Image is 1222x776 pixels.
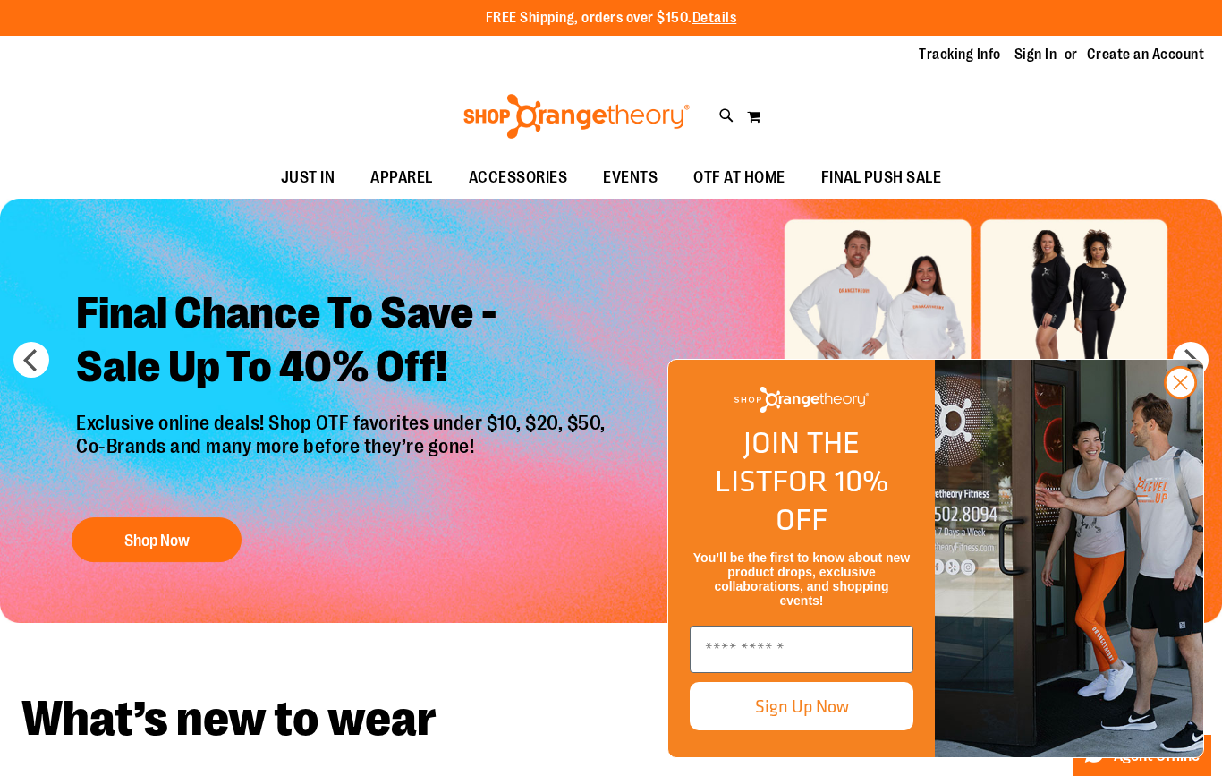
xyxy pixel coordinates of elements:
[935,360,1203,757] img: Shop Orangtheory
[63,273,624,412] h2: Final Chance To Save - Sale Up To 40% Off!
[693,158,785,198] span: OTF AT HOME
[72,517,242,562] button: Shop Now
[692,10,737,26] a: Details
[63,273,624,571] a: Final Chance To Save -Sale Up To 40% Off! Exclusive online deals! Shop OTF favorites under $10, $...
[821,158,942,198] span: FINAL PUSH SALE
[370,158,433,198] span: APPAREL
[919,45,1001,64] a: Tracking Info
[469,158,568,198] span: ACCESSORIES
[1164,366,1197,399] button: Close dialog
[281,158,335,198] span: JUST IN
[603,158,658,198] span: EVENTS
[1087,45,1205,64] a: Create an Account
[1014,45,1057,64] a: Sign In
[21,695,1201,744] h2: What’s new to wear
[734,387,869,413] img: Shop Orangetheory
[486,8,737,29] p: FREE Shipping, orders over $150.
[13,342,49,378] button: prev
[690,626,913,673] input: Enter email
[63,412,624,499] p: Exclusive online deals! Shop OTF favorites under $10, $20, $50, Co-Brands and many more before th...
[649,341,1222,776] div: FLYOUT Form
[693,550,910,608] span: You’ll be the first to know about new product drops, exclusive collaborations, and shopping events!
[715,420,860,503] span: JOIN THE LIST
[690,682,913,730] button: Sign Up Now
[461,94,692,139] img: Shop Orangetheory
[772,458,888,541] span: FOR 10% OFF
